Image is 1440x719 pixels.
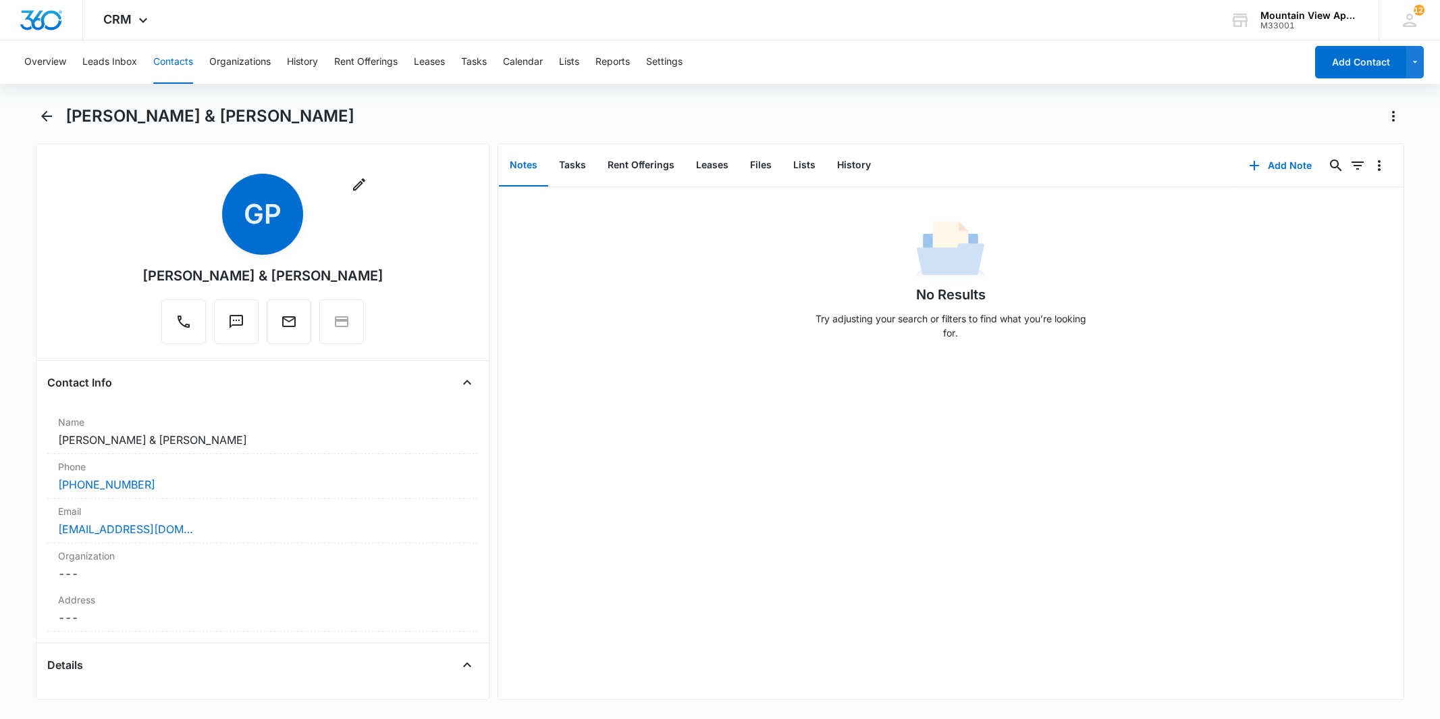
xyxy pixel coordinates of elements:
[58,521,193,537] a: [EMAIL_ADDRESS][DOMAIN_NAME]
[782,145,826,187] button: Lists
[809,312,1092,340] p: Try adjusting your search or filters to find what you’re looking for.
[47,499,477,543] div: Email[EMAIL_ADDRESS][DOMAIN_NAME]
[267,299,311,344] button: Email
[58,432,466,448] dd: [PERSON_NAME] & [PERSON_NAME]
[36,105,57,127] button: Back
[287,41,318,84] button: History
[24,41,66,84] button: Overview
[82,41,137,84] button: Leads Inbox
[103,12,132,26] span: CRM
[47,587,477,632] div: Address---
[1315,46,1406,78] button: Add Contact
[916,284,986,305] h1: No Results
[267,320,311,332] a: Email
[503,41,543,84] button: Calendar
[58,476,155,493] a: [PHONE_NUMBER]
[161,299,206,344] button: Call
[142,266,383,286] div: [PERSON_NAME] & [PERSON_NAME]
[1414,5,1424,16] div: notifications count
[456,654,478,676] button: Close
[58,697,466,712] label: Source
[47,543,477,587] div: Organization---
[58,593,466,607] label: Address
[685,145,739,187] button: Leases
[58,460,466,474] label: Phone
[214,299,259,344] button: Text
[1368,155,1390,176] button: Overflow Menu
[739,145,782,187] button: Files
[214,320,259,332] a: Text
[58,549,466,563] label: Organization
[153,41,193,84] button: Contacts
[47,454,477,499] div: Phone[PHONE_NUMBER]
[1325,155,1347,176] button: Search...
[595,41,630,84] button: Reports
[58,504,466,518] label: Email
[1260,10,1359,21] div: account name
[597,145,685,187] button: Rent Offerings
[499,145,548,187] button: Notes
[917,217,984,284] img: No Data
[47,410,477,454] div: Name[PERSON_NAME] & [PERSON_NAME]
[414,41,445,84] button: Leases
[47,374,112,391] h4: Contact Info
[65,106,354,126] h1: [PERSON_NAME] & [PERSON_NAME]
[1414,5,1424,16] span: 127
[58,566,466,582] dd: ---
[1260,21,1359,30] div: account id
[1347,155,1368,176] button: Filters
[1235,149,1325,182] button: Add Note
[47,657,83,673] h4: Details
[58,610,466,626] dd: ---
[161,320,206,332] a: Call
[548,145,597,187] button: Tasks
[58,415,466,429] label: Name
[222,174,303,255] span: GP
[209,41,271,84] button: Organizations
[826,145,882,187] button: History
[646,41,683,84] button: Settings
[1383,105,1404,127] button: Actions
[334,41,398,84] button: Rent Offerings
[559,41,579,84] button: Lists
[456,372,478,393] button: Close
[461,41,487,84] button: Tasks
